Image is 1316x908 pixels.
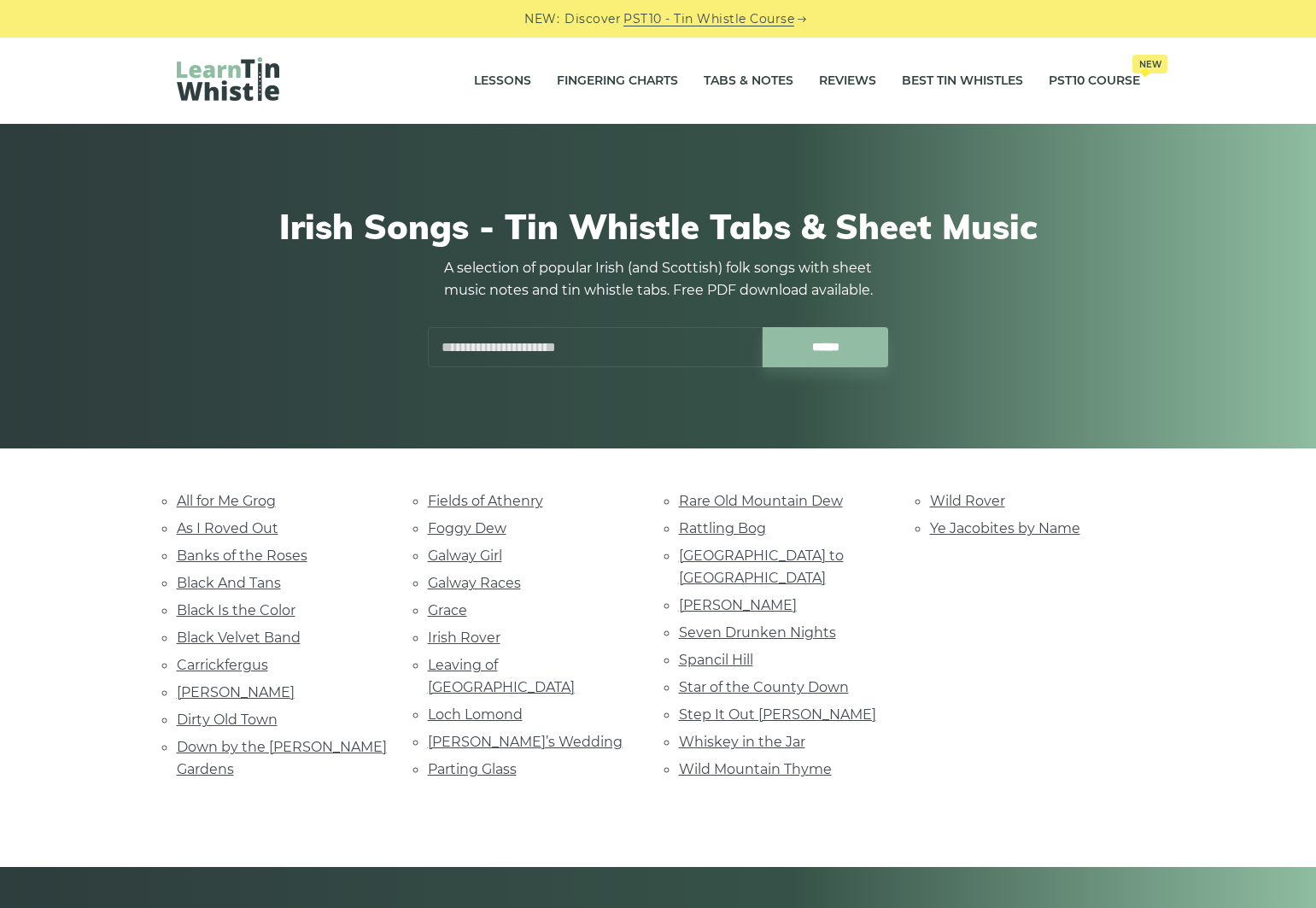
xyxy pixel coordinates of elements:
[177,657,268,673] a: Carrickfergus
[679,624,836,641] a: Seven Drunken Nights
[428,548,502,564] a: Galway Girl
[679,652,753,668] a: Spancil Hill
[679,679,849,695] a: Star of the County Down
[428,761,517,777] a: Parting Glass
[177,712,278,728] a: Dirty Old Town
[679,597,797,613] a: [PERSON_NAME]
[428,575,521,591] a: Galway Races
[177,630,301,646] a: Black Velvet Band
[428,257,889,302] p: A selection of popular Irish (and Scottish) folk songs with sheet music notes and tin whistle tab...
[557,60,678,103] a: Fingering Charts
[428,630,500,646] a: Irish Rover
[679,734,805,750] a: Whiskey in the Jar
[177,602,295,618] a: Black Is the Color
[428,657,575,695] a: Leaving of [GEOGRAPHIC_DATA]
[177,548,307,564] a: Banks of the Roses
[177,206,1140,247] h1: Irish Songs - Tin Whistle Tabs & Sheet Music
[1049,60,1140,103] a: PST10 CourseNew
[474,60,531,103] a: Lessons
[679,706,876,723] a: Step It Out [PERSON_NAME]
[902,60,1023,103] a: Best Tin Whistles
[704,60,793,103] a: Tabs & Notes
[679,761,832,777] a: Wild Mountain Thyme
[930,493,1005,509] a: Wild Rover
[679,520,766,536] a: Rattling Bog
[428,602,467,618] a: Grace
[1132,55,1167,73] span: New
[177,575,281,591] a: Black And Tans
[177,57,279,101] img: LearnTinWhistle.com
[177,493,276,509] a: All for Me Grog
[679,548,844,586] a: [GEOGRAPHIC_DATA] to [GEOGRAPHIC_DATA]
[428,493,543,509] a: Fields of Athenry
[930,520,1080,536] a: Ye Jacobites by Name
[177,684,295,700] a: [PERSON_NAME]
[679,493,843,509] a: Rare Old Mountain Dew
[819,60,876,103] a: Reviews
[428,706,523,723] a: Loch Lomond
[428,520,506,536] a: Foggy Dew
[177,520,278,536] a: As I Roved Out
[177,739,387,777] a: Down by the [PERSON_NAME] Gardens
[428,734,623,750] a: [PERSON_NAME]’s Wedding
